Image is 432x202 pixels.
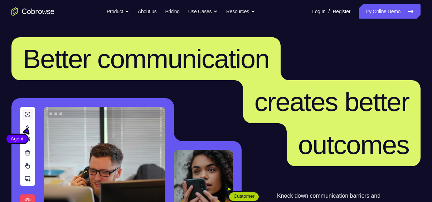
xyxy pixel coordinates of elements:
[333,4,350,19] a: Register
[328,7,330,16] span: /
[138,4,156,19] a: About us
[107,4,129,19] button: Product
[188,4,218,19] button: Use Cases
[298,130,409,160] span: outcomes
[23,44,269,74] span: Better communication
[226,4,255,19] button: Resources
[165,4,179,19] a: Pricing
[254,87,409,117] span: creates better
[312,4,325,19] a: Log In
[11,7,54,16] a: Go to the home page
[359,4,421,19] a: Try Online Demo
